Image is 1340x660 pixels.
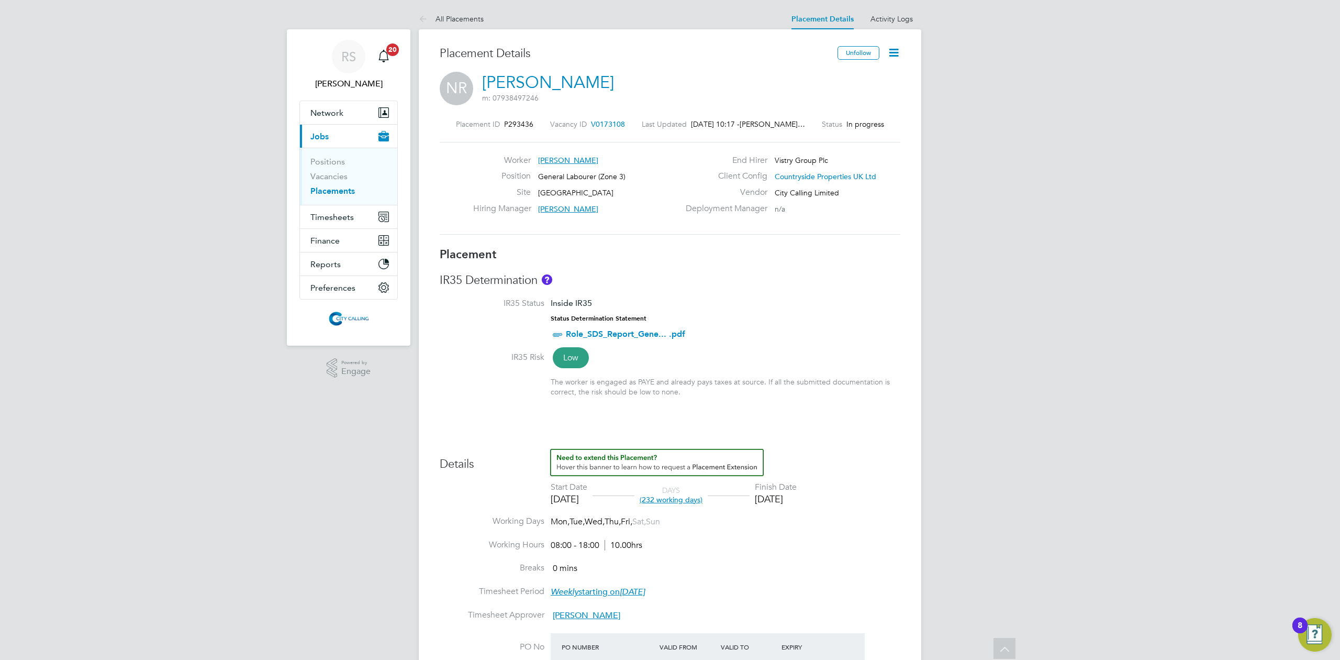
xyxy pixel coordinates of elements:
a: Activity Logs [870,14,913,24]
h3: Details [440,449,900,472]
a: RS[PERSON_NAME] [299,40,398,90]
button: Jobs [300,125,397,148]
button: Open Resource Center, 8 new notifications [1298,618,1332,652]
button: How to extend a Placement? [550,449,764,476]
div: Valid To [718,637,779,656]
label: Breaks [440,563,544,574]
label: IR35 Status [440,298,544,309]
a: Role_SDS_Report_Gene... .pdf [566,329,685,339]
button: Network [300,101,397,124]
a: 20 [373,40,394,73]
div: Start Date [551,482,587,493]
label: Client Config [679,171,767,182]
span: Wed, [585,516,605,527]
span: P293436 [504,119,533,129]
label: Status [822,119,842,129]
span: Network [310,108,343,118]
span: Sun [646,516,660,527]
button: Preferences [300,276,397,299]
a: [PERSON_NAME] [482,72,614,93]
div: PO Number [559,637,657,656]
span: General Labourer (Zone 3) [538,172,626,181]
span: Jobs [310,131,329,141]
span: 20 [386,43,399,56]
span: Tue, [569,516,585,527]
span: m: 07938497246 [482,93,539,103]
a: All Placements [419,14,484,24]
label: Last Updated [642,119,687,129]
span: Mon, [551,516,569,527]
div: 08:00 - 18:00 [551,540,642,551]
a: Go to home page [299,310,398,327]
label: Deployment Manager [679,203,767,214]
div: Valid From [657,637,718,656]
span: Thu, [605,516,621,527]
div: DAYS [634,486,708,504]
button: About IR35 [542,274,552,285]
span: Vistry Group Plc [775,156,828,165]
span: [GEOGRAPHIC_DATA] [538,188,613,197]
label: Hiring Manager [473,203,531,214]
span: Inside IR35 [551,298,592,308]
label: Vacancy ID [550,119,587,129]
span: Engage [341,367,371,376]
div: 8 [1298,625,1302,639]
span: Powered by [341,358,371,367]
span: n/a [775,204,785,214]
label: IR35 Risk [440,352,544,363]
em: Weekly [551,587,578,597]
span: [DATE] 10:17 - [691,119,740,129]
label: Timesheet Period [440,586,544,597]
label: Working Hours [440,540,544,551]
label: Worker [473,155,531,166]
a: Vacancies [310,171,348,181]
a: Placement Details [791,15,854,24]
span: Reports [310,259,341,269]
h3: Placement Details [440,46,830,61]
span: Finance [310,236,340,246]
span: In progress [846,119,884,129]
div: Finish Date [755,482,797,493]
div: The worker is engaged as PAYE and already pays taxes at source. If all the submitted documentatio... [551,377,900,396]
b: Placement [440,247,497,261]
button: Timesheets [300,205,397,228]
strong: Status Determination Statement [551,315,646,322]
div: Jobs [300,148,397,205]
span: 10.00hrs [605,540,642,551]
button: Finance [300,229,397,252]
span: [PERSON_NAME] [538,204,598,214]
label: Vendor [679,187,767,198]
label: Working Days [440,516,544,527]
label: PO No [440,642,544,653]
span: Raje Saravanamuthu [299,78,398,90]
nav: Main navigation [287,29,410,346]
span: Sat, [632,516,646,527]
span: [PERSON_NAME]… [740,119,805,129]
button: Reports [300,252,397,276]
span: Fri, [621,516,632,527]
label: Position [473,171,531,182]
div: Expiry [779,637,840,656]
a: Placements [310,186,355,196]
em: [DATE] [620,587,645,597]
span: Low [553,347,589,368]
span: RS [341,50,356,63]
img: citycalling-logo-retina.png [326,310,371,327]
span: (232 working days) [640,495,702,504]
button: Unfollow [837,46,879,60]
span: City Calling Limited [775,188,839,197]
div: [DATE] [755,493,797,505]
span: 0 mins [553,564,577,574]
span: NR [440,72,473,105]
h3: IR35 Determination [440,273,900,288]
span: Preferences [310,283,355,293]
span: Timesheets [310,212,354,222]
label: Placement ID [456,119,500,129]
a: Positions [310,157,345,167]
span: [PERSON_NAME] [553,610,620,621]
label: Timesheet Approver [440,610,544,621]
span: [PERSON_NAME] [538,156,598,165]
a: Powered byEngage [327,358,371,378]
span: V0173108 [591,119,625,129]
label: Site [473,187,531,198]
